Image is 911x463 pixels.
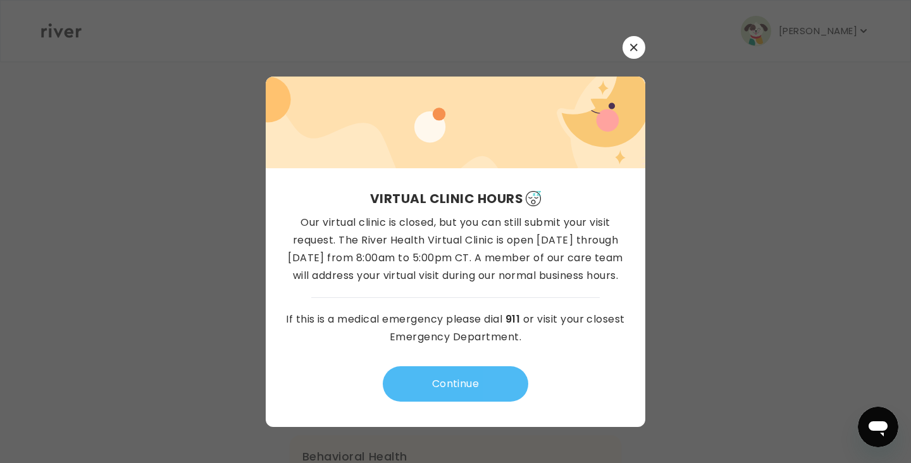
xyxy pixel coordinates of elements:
[383,366,528,402] button: Continue
[286,311,625,346] p: If this is a medical emergency please dial or visit your closest Emergency Department.
[505,312,520,326] a: 911
[286,214,625,285] p: Our virtual clinic is closed, but you can still submit your visit request. The River Health Virtu...
[858,407,898,447] iframe: Button to launch messaging window
[370,188,542,209] h3: Virtual Clinic Hours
